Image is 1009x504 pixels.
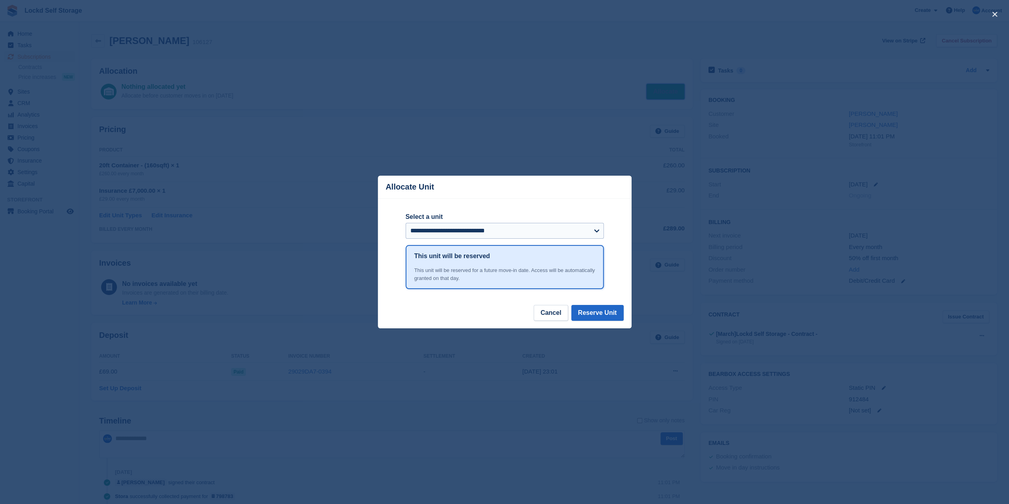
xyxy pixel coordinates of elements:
[571,305,624,321] button: Reserve Unit
[386,182,434,192] p: Allocate Unit
[406,212,604,222] label: Select a unit
[988,8,1001,21] button: close
[534,305,568,321] button: Cancel
[414,266,595,282] div: This unit will be reserved for a future move-in date. Access will be automatically granted on tha...
[414,251,490,261] h1: This unit will be reserved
